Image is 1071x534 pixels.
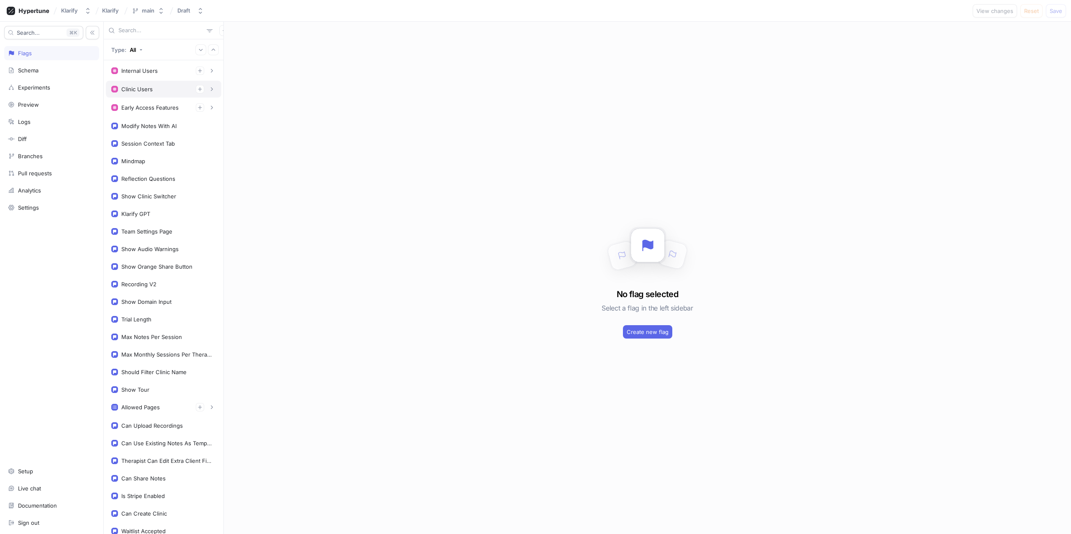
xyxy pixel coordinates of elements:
[208,44,219,55] button: Collapse all
[1050,8,1062,13] span: Save
[121,493,165,499] div: Is Stripe Enabled
[118,26,203,35] input: Search...
[121,211,150,217] div: Klarify GPT
[18,485,41,492] div: Live chat
[1024,8,1039,13] span: Reset
[121,457,213,464] div: Therapist Can Edit Extra Client Fields
[121,440,213,447] div: Can Use Existing Notes As Template References
[121,369,187,375] div: Should Filter Clinic Name
[121,334,182,340] div: Max Notes Per Session
[1020,4,1043,18] button: Reset
[130,46,136,53] div: All
[18,468,33,475] div: Setup
[973,4,1017,18] button: View changes
[18,67,38,74] div: Schema
[121,422,183,429] div: Can Upload Recordings
[121,140,175,147] div: Session Context Tab
[121,351,213,358] div: Max Monthly Sessions Per Therapist
[121,510,167,517] div: Can Create Clinic
[102,8,119,13] span: Klarify
[121,86,153,92] div: Clinic Users
[4,498,99,513] a: Documentation
[121,386,149,393] div: Show Tour
[67,28,79,37] div: K
[18,136,27,142] div: Diff
[121,104,179,111] div: Early Access Features
[18,84,50,91] div: Experiments
[18,50,32,56] div: Flags
[177,7,190,14] div: Draft
[18,118,31,125] div: Logs
[18,519,39,526] div: Sign out
[121,228,172,235] div: Team Settings Page
[174,4,207,18] button: Draft
[121,404,160,411] div: Allowed Pages
[18,204,39,211] div: Settings
[121,263,192,270] div: Show Orange Share Button
[121,67,158,74] div: Internal Users
[108,42,146,57] button: Type: All
[58,4,95,18] button: Klarify
[121,475,166,482] div: Can Share Notes
[18,170,52,177] div: Pull requests
[121,193,176,200] div: Show Clinic Switcher
[602,300,693,316] h5: Select a flag in the left sidebar
[121,316,151,323] div: Trial Length
[121,246,179,252] div: Show Audio Warnings
[121,158,145,164] div: Mindmap
[17,30,40,35] span: Search...
[18,502,57,509] div: Documentation
[627,329,669,334] span: Create new flag
[976,8,1013,13] span: View changes
[121,123,177,129] div: Modify Notes With AI
[121,281,156,288] div: Recording V2
[1046,4,1066,18] button: Save
[121,298,172,305] div: Show Domain Input
[61,7,78,14] div: Klarify
[128,4,168,18] button: main
[623,325,672,339] button: Create new flag
[617,288,678,300] h3: No flag selected
[121,175,175,182] div: Reflection Questions
[18,153,43,159] div: Branches
[18,101,39,108] div: Preview
[18,187,41,194] div: Analytics
[142,7,154,14] div: main
[4,26,83,39] button: Search...K
[111,46,126,53] p: Type:
[195,44,206,55] button: Expand all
